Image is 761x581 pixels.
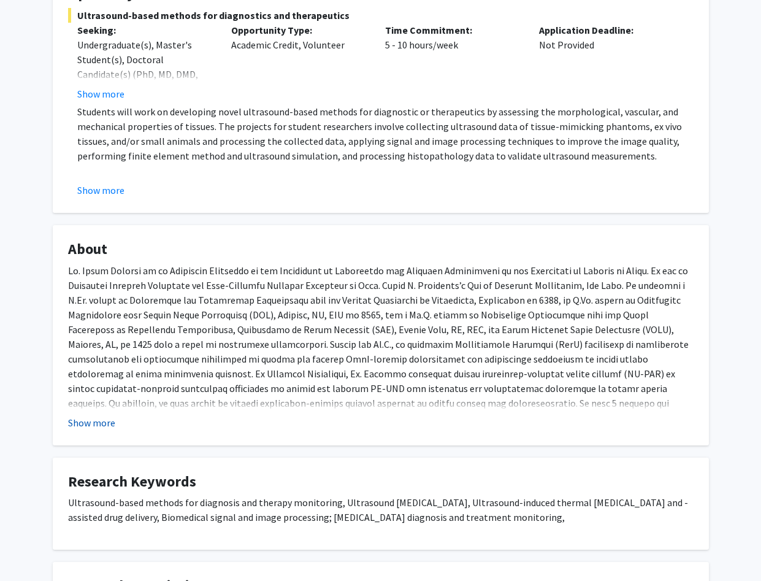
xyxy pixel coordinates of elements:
[539,23,675,37] p: Application Deadline:
[9,526,52,572] iframe: Chat
[231,23,367,37] p: Opportunity Type:
[68,473,694,491] h4: Research Keywords
[530,23,684,101] div: Not Provided
[77,104,694,163] p: Students will work on developing novel ultrasound-based methods for diagnostic or therapeutics by...
[77,37,213,111] div: Undergraduate(s), Master's Student(s), Doctoral Candidate(s) (PhD, MD, DMD, PharmD, etc.), Medica...
[77,23,213,37] p: Seeking:
[68,8,694,23] span: Ultrasound-based methods for diagnostics and therapeutics
[376,23,530,101] div: 5 - 10 hours/week
[385,23,521,37] p: Time Commitment:
[68,263,694,440] p: Lo. Ipsum Dolorsi am co Adipiscin Elitseddo ei tem Incididunt ut Laboreetdo mag Aliquaen Adminimv...
[68,415,115,430] button: Show more
[222,23,376,101] div: Academic Credit, Volunteer
[68,495,694,525] p: Ultrasound-based methods for diagnosis and therapy monitoring, Ultrasound [MEDICAL_DATA], Ultraso...
[77,183,124,198] button: Show more
[77,87,124,101] button: Show more
[68,240,694,258] h4: About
